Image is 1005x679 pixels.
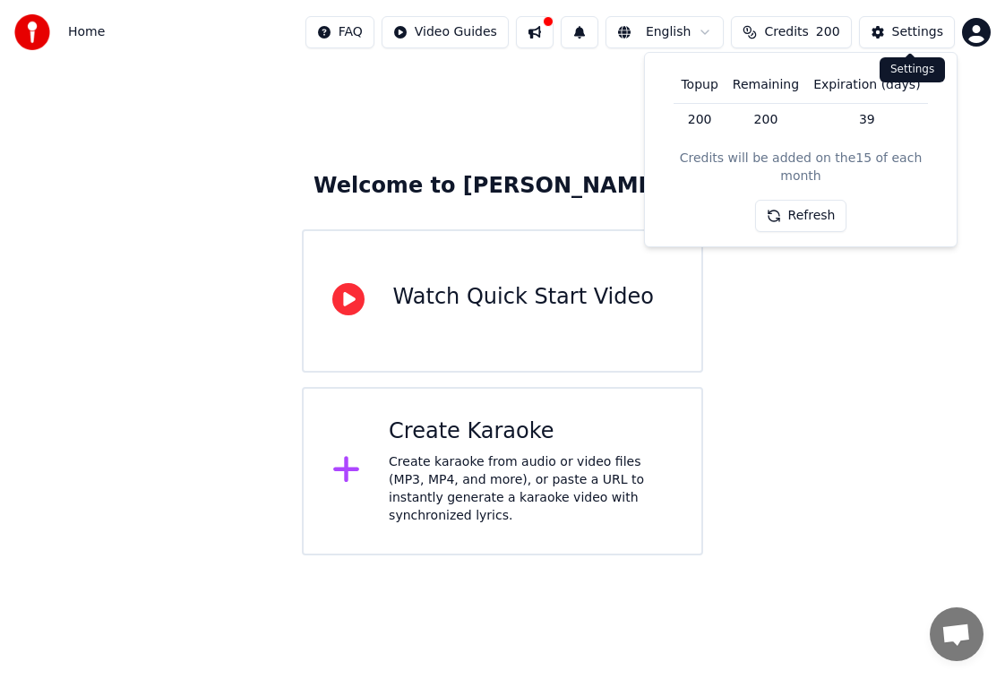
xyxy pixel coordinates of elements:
th: Topup [674,67,725,103]
div: Welcome to [PERSON_NAME] [314,172,691,201]
button: FAQ [305,16,374,48]
th: Expiration (days) [806,67,927,103]
button: Settings [859,16,955,48]
div: Create Karaoke [389,417,673,446]
img: youka [14,14,50,50]
div: Credits will be added on the 15 of each month [659,150,942,185]
nav: breadcrumb [68,23,105,41]
button: Video Guides [382,16,509,48]
button: Refresh [755,200,847,232]
td: 200 [726,103,806,135]
th: Remaining [726,67,806,103]
td: 200 [674,103,725,135]
span: 200 [816,23,840,41]
span: Credits [764,23,808,41]
button: Credits200 [731,16,851,48]
div: Settings [892,23,943,41]
div: Settings [880,57,945,82]
div: Open chat [930,607,984,661]
span: Home [68,23,105,41]
div: Watch Quick Start Video [393,283,654,312]
td: 39 [806,103,927,135]
div: Create karaoke from audio or video files (MP3, MP4, and more), or paste a URL to instantly genera... [389,453,673,525]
